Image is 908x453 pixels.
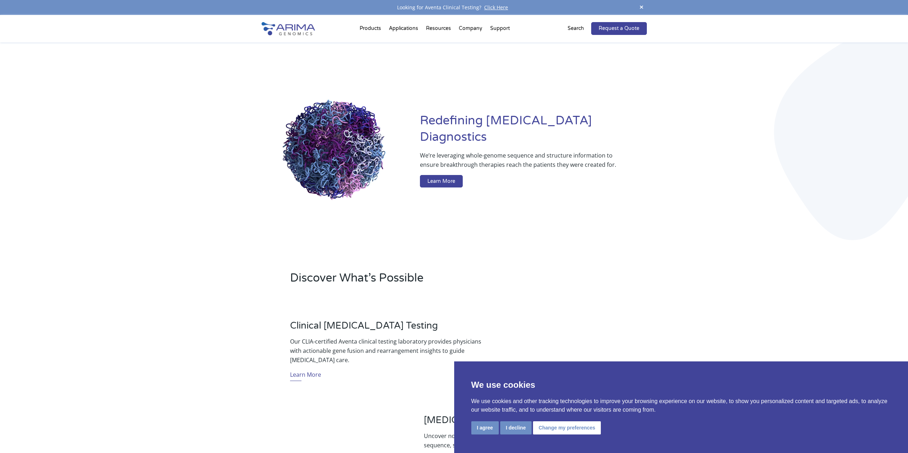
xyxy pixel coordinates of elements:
p: We use cookies [471,379,891,391]
button: I decline [500,421,532,434]
p: Our CLIA-certified Aventa clinical testing laboratory provides physicians with actionable gene fu... [290,337,484,365]
h1: Redefining [MEDICAL_DATA] Diagnostics [420,113,646,151]
a: Request a Quote [591,22,647,35]
a: Learn More [290,370,321,381]
h3: [MEDICAL_DATA] Genomics [424,415,618,431]
button: I agree [471,421,499,434]
a: Learn More [420,175,463,188]
h3: Clinical [MEDICAL_DATA] Testing [290,320,484,337]
p: Search [568,24,584,33]
img: Arima-Genomics-logo [262,22,315,35]
h2: Discover What’s Possible [290,270,545,292]
a: Click Here [481,4,511,11]
div: Looking for Aventa Clinical Testing? [262,3,647,12]
p: We use cookies and other tracking technologies to improve your browsing experience on our website... [471,397,891,414]
button: Change my preferences [533,421,601,434]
